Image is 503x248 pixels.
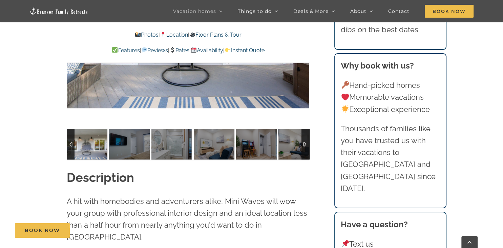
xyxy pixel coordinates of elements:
[190,32,195,37] img: 🎥
[112,47,140,54] a: Features
[341,240,349,247] img: 📌
[341,220,408,229] strong: Have a question?
[194,129,234,159] img: 08-Whispering-Waves-lakefront-vacation-home-rental-on-Lake-Taneycomo-1045-TV-copy-scaled.jpg-nggi...
[191,47,196,53] img: 📆
[169,47,189,54] a: Rates
[293,9,329,14] span: Deals & More
[341,60,440,72] h3: Why book with us?
[67,31,309,39] p: | |
[225,47,264,54] a: Instant Quote
[135,32,141,37] img: 📸
[141,47,168,54] a: Reviews
[425,5,474,18] span: Book Now
[341,81,349,89] img: 🔑
[160,32,188,38] a: Location
[15,223,70,238] a: Book Now
[238,9,272,14] span: Things to do
[151,129,192,159] img: 07-Whispering-Waves-lakefront-vacation-home-rental-on-Lake-Taneycomo-1041-scaled.jpg-nggid042651-...
[341,93,349,101] img: ❤️
[173,9,216,14] span: Vacation homes
[225,47,230,53] img: 👉
[341,105,349,113] img: 🌟
[29,7,88,15] img: Branson Family Retreats Logo
[67,129,107,159] img: 09-Whispering-Waves-lakefront-vacation-home-rental-on-Lake-Taneycomo-1088-scaled.jpg-nggid042671-...
[170,47,175,53] img: 💲
[142,47,147,53] img: 💬
[189,32,242,38] a: Floor Plans & Tour
[160,32,166,37] img: 📍
[191,47,223,54] a: Availability
[67,170,134,185] strong: Description
[25,228,60,233] span: Book Now
[341,79,440,115] p: Hand-picked homes Memorable vacations Exceptional experience
[236,129,277,159] img: 08-Whispering-Waves-lakefront-vacation-home-rental-on-Lake-Taneycomo-1048-scaled.jpg-nggid042655-...
[388,9,410,14] span: Contact
[278,129,319,159] img: 08-Whispering-Waves-lakefront-vacation-home-rental-on-Lake-Taneycomo-1050-scaled.jpg-nggid042657-...
[341,123,440,194] p: Thousands of families like you have trusted us with their vacations to [GEOGRAPHIC_DATA] and [GEO...
[350,9,366,14] span: About
[112,47,118,53] img: ✅
[67,46,309,55] p: | | | |
[109,129,150,159] img: 07-Whispering-Waves-lakefront-vacation-home-rental-on-Lake-Taneycomo-1039-scaled.jpg-nggid042649-...
[135,32,159,38] a: Photos
[67,195,309,243] p: A hit with homebodies and adventurers alike, Mini Waves will wow your group with professional int...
